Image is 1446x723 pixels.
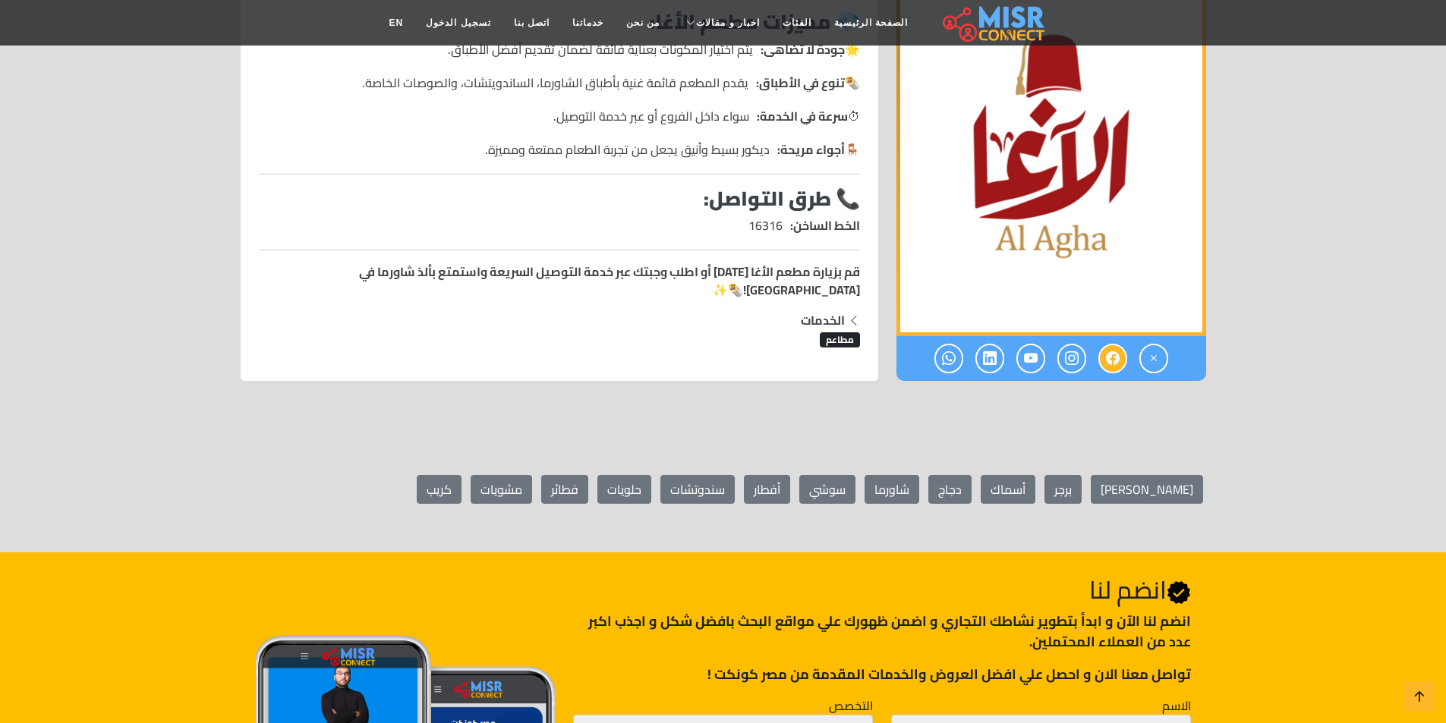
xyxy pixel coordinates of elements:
[756,74,845,92] strong: تنوع في الأطباق:
[259,216,860,234] li: 16316
[823,8,919,37] a: الصفحة الرئيسية
[378,8,415,37] a: EN
[541,475,588,504] a: فطائر
[1162,696,1191,715] label: الاسم
[259,262,860,299] p: 🌯✨
[259,107,860,125] li: ⏱ سواء داخل الفروع أو عبر خدمة التوصيل.
[359,260,860,301] strong: قم بزيارة مطعم الأغا [DATE] أو اطلب وجبتك عبر خدمة التوصيل السريعة واستمتع بألذ شاورما في [GEOGRA...
[561,8,615,37] a: خدماتنا
[1167,580,1191,605] svg: Verified account
[573,575,1190,605] h2: انضم لنا
[660,475,735,504] a: سندوتشات
[414,8,502,37] a: تسجيل الدخول
[573,664,1190,684] p: تواصل معنا الان و احصل علي افضل العروض والخدمات المقدمة من مصر كونكت !
[597,475,651,504] a: حلويات
[502,8,561,37] a: اتصل بنا
[1091,475,1203,504] a: [PERSON_NAME]
[704,180,860,217] strong: 📞 طرق التواصل:
[615,8,671,37] a: من نحن
[757,107,848,125] strong: سرعة في الخدمة:
[259,140,860,159] li: 🪑 ديكور بسيط وأنيق يجعل من تجربة الطعام ممتعة ومميزة.
[790,216,860,234] strong: الخط الساخن:
[259,74,860,92] li: 🌯 يقدم المطعم قائمة غنية بأطباق الشاورما، الساندويتشات، والصوصات الخاصة.
[744,475,790,504] a: أفطار
[573,611,1190,652] p: انضم لنا اﻵن و ابدأ بتطوير نشاطك التجاري و اضمن ظهورك علي مواقع البحث بافضل شكل و اجذب اكبر عدد م...
[259,40,860,58] li: 🌟 يتم اختيار المكونات بعناية فائقة لضمان تقديم أفضل الأطباق.
[777,140,845,159] strong: أجواء مريحة:
[417,475,462,504] a: كريب
[820,327,860,350] a: مطاعم
[829,696,873,715] label: التخصص
[981,475,1035,504] a: أسماك
[928,475,972,504] a: دجاج
[801,309,845,332] strong: الخدمات
[696,16,760,30] span: اخبار و مقالات
[1044,475,1082,504] a: برجر
[671,8,771,37] a: اخبار و مقالات
[865,475,919,504] a: شاورما
[799,475,855,504] a: سوشي
[820,332,860,347] span: مطاعم
[471,475,532,504] a: مشويات
[771,8,823,37] a: الفئات
[943,4,1044,42] img: main.misr_connect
